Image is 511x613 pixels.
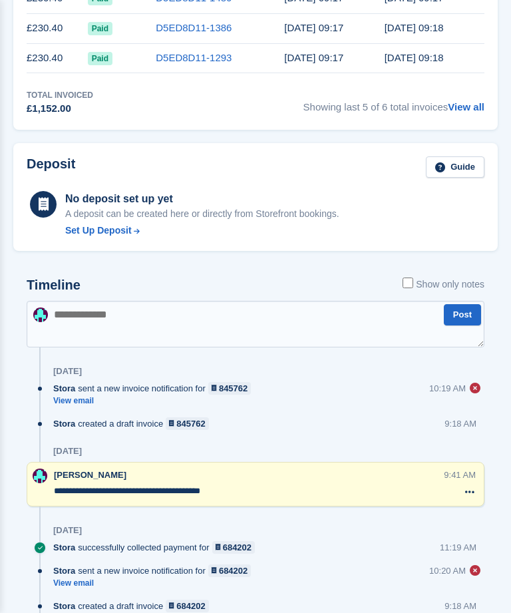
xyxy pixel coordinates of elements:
a: 684202 [166,600,209,613]
div: sent a new invoice notification for [53,383,257,395]
a: Set Up Deposit [65,224,339,238]
p: A deposit can be created here or directly from Storefront bookings. [65,208,339,222]
div: Set Up Deposit [65,224,132,238]
td: £230.40 [27,44,88,74]
div: Total Invoiced [27,90,93,102]
span: Stora [53,542,75,554]
a: 684202 [208,565,252,578]
div: 845762 [219,383,248,395]
div: sent a new invoice notification for [53,565,257,578]
div: 684202 [223,542,252,554]
div: £1,152.00 [27,102,93,117]
span: Stora [53,600,75,613]
span: Paid [88,23,112,36]
span: Stora [53,418,75,431]
time: 2025-06-12 08:17:44 UTC [284,23,343,34]
a: View all [448,102,484,113]
a: D5ED8D11-1386 [156,23,232,34]
time: 2025-06-11 08:18:26 UTC [385,23,444,34]
div: [DATE] [53,526,82,536]
span: Stora [53,565,75,578]
div: [DATE] [53,367,82,377]
div: 9:41 AM [444,469,476,482]
span: Stora [53,383,75,395]
div: 10:20 AM [429,565,466,578]
button: Post [444,305,481,327]
div: created a draft invoice [53,418,216,431]
div: [DATE] [53,447,82,457]
span: Showing last 5 of 6 total invoices [303,90,484,117]
a: View email [53,396,257,407]
div: 11:19 AM [440,542,476,554]
div: 845762 [176,418,205,431]
div: 10:19 AM [429,383,466,395]
div: successfully collected payment for [53,542,261,554]
h2: Timeline [27,278,81,294]
img: Simon Gardner [33,469,47,484]
time: 2025-05-12 08:17:44 UTC [284,53,343,64]
div: No deposit set up yet [65,192,339,208]
div: created a draft invoice [53,600,216,613]
a: View email [53,578,257,590]
label: Show only notes [403,278,484,292]
div: 9:18 AM [444,600,476,613]
span: [PERSON_NAME] [54,471,126,481]
div: 684202 [219,565,248,578]
a: Guide [426,157,484,179]
img: Simon Gardner [33,308,48,323]
div: 684202 [176,600,205,613]
h2: Deposit [27,157,75,179]
td: £230.40 [27,14,88,44]
a: 845762 [208,383,252,395]
div: 9:18 AM [444,418,476,431]
a: 845762 [166,418,209,431]
a: D5ED8D11-1293 [156,53,232,64]
span: Paid [88,53,112,66]
input: Show only notes [403,278,413,289]
a: 684202 [212,542,255,554]
time: 2025-05-11 08:18:28 UTC [385,53,444,64]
